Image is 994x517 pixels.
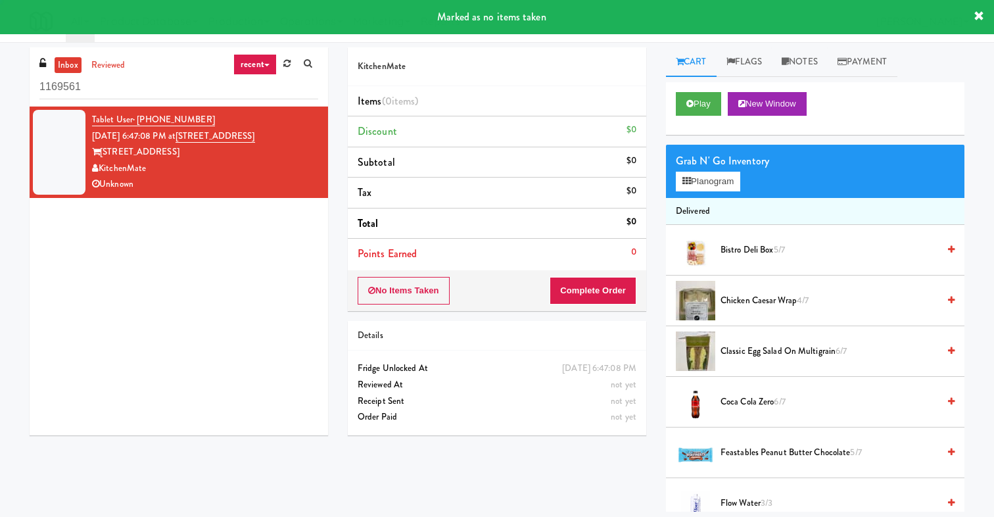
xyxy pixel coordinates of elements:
span: Marked as no items taken [437,9,546,24]
h5: KitchenMate [358,62,636,72]
span: not yet [611,395,636,407]
div: Classic Egg Salad On Multigrain6/7 [715,343,955,360]
input: Search vision orders [39,75,318,99]
div: 0 [631,244,636,260]
div: Chicken Caesar Wrap4/7 [715,293,955,309]
span: Feastables Peanut Butter Chocolate [721,445,938,461]
a: Payment [828,47,897,77]
span: Items [358,93,418,109]
a: Tablet User· [PHONE_NUMBER] [92,113,215,126]
span: 6/7 [774,395,785,408]
span: · [PHONE_NUMBER] [133,113,215,126]
div: [STREET_ADDRESS] [92,144,318,160]
span: not yet [611,410,636,423]
div: Feastables Peanut Butter Chocolate5/7 [715,445,955,461]
a: [STREET_ADDRESS] [176,130,255,143]
span: 5/7 [850,446,861,458]
span: Subtotal [358,155,395,170]
div: Fridge Unlocked At [358,360,636,377]
a: inbox [55,57,82,74]
span: Coca Cola Zero [721,394,938,410]
span: Flow Water [721,495,938,512]
div: Reviewed At [358,377,636,393]
button: No Items Taken [358,277,450,305]
a: reviewed [88,57,129,74]
span: 5/7 [774,243,785,256]
span: Classic Egg Salad On Multigrain [721,343,938,360]
div: Coca Cola Zero6/7 [715,394,955,410]
a: Notes [772,47,828,77]
span: Chicken Caesar Wrap [721,293,938,309]
div: Details [358,328,636,344]
button: Planogram [676,172,740,191]
span: 3/3 [761,497,772,509]
button: New Window [728,92,807,116]
span: 6/7 [836,345,847,357]
div: Receipt Sent [358,393,636,410]
span: (0 ) [382,93,419,109]
div: [DATE] 6:47:08 PM [562,360,636,377]
a: Cart [666,47,717,77]
div: $0 [627,214,636,230]
li: Delivered [666,198,964,226]
a: Flags [717,47,772,77]
div: $0 [627,122,636,138]
span: Total [358,216,379,231]
span: 4/7 [797,294,809,307]
span: not yet [611,378,636,391]
span: [DATE] 6:47:08 PM at [92,130,176,142]
button: Play [676,92,721,116]
div: Flow Water3/3 [715,495,955,512]
span: Tax [358,185,371,200]
li: Tablet User· [PHONE_NUMBER][DATE] 6:47:08 PM at[STREET_ADDRESS][STREET_ADDRESS]KitchenMateUnknown [30,107,328,198]
div: $0 [627,183,636,199]
button: Complete Order [550,277,636,305]
div: Bistro Deli Box5/7 [715,242,955,258]
a: recent [233,54,277,75]
span: Discount [358,124,397,139]
div: Unknown [92,176,318,193]
div: KitchenMate [92,160,318,177]
div: Order Paid [358,409,636,426]
ng-pluralize: items [392,93,415,109]
span: Bistro Deli Box [721,242,938,258]
div: Grab N' Go Inventory [676,151,955,171]
div: $0 [627,153,636,169]
span: Points Earned [358,246,417,261]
